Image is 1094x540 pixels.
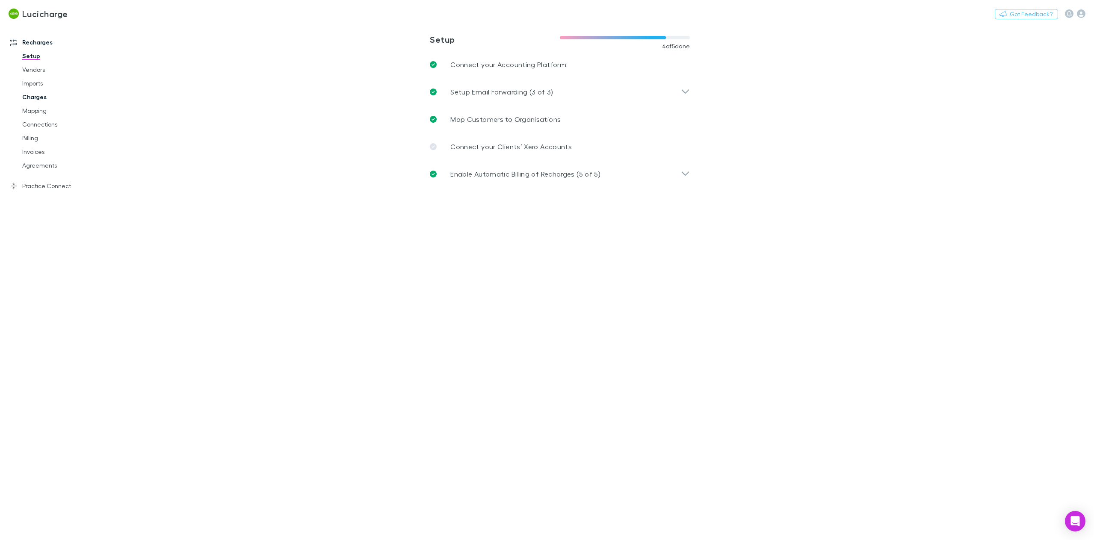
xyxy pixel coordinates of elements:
[3,3,73,24] a: Lucicharge
[14,159,120,172] a: Agreements
[423,51,697,78] a: Connect your Accounting Platform
[14,118,120,131] a: Connections
[14,90,120,104] a: Charges
[14,77,120,90] a: Imports
[450,114,561,124] p: Map Customers to Organisations
[9,9,19,19] img: Lucicharge's Logo
[423,133,697,160] a: Connect your Clients’ Xero Accounts
[14,104,120,118] a: Mapping
[423,106,697,133] a: Map Customers to Organisations
[423,78,697,106] div: Setup Email Forwarding (3 of 3)
[450,87,553,97] p: Setup Email Forwarding (3 of 3)
[14,49,120,63] a: Setup
[450,142,572,152] p: Connect your Clients’ Xero Accounts
[423,160,697,188] div: Enable Automatic Billing of Recharges (5 of 5)
[14,131,120,145] a: Billing
[450,59,566,70] p: Connect your Accounting Platform
[2,179,120,193] a: Practice Connect
[430,34,560,44] h3: Setup
[22,9,68,19] h3: Lucicharge
[662,43,690,50] span: 4 of 5 done
[995,9,1058,19] button: Got Feedback?
[450,169,600,179] p: Enable Automatic Billing of Recharges (5 of 5)
[2,35,120,49] a: Recharges
[14,145,120,159] a: Invoices
[1065,511,1085,531] div: Open Intercom Messenger
[14,63,120,77] a: Vendors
